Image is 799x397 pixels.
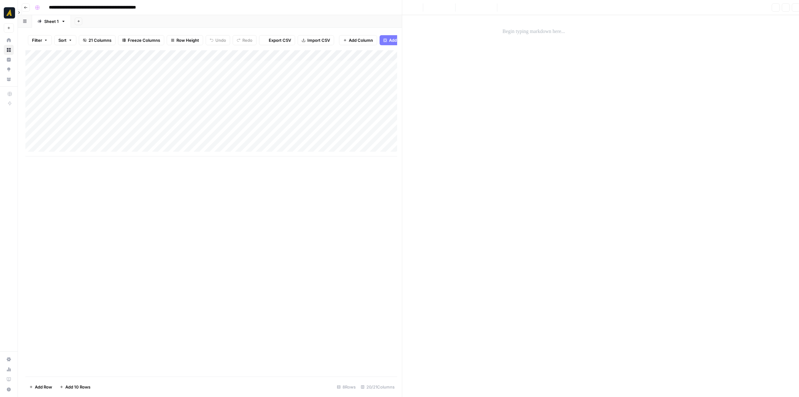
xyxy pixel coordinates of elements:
[206,35,230,45] button: Undo
[89,37,111,43] span: 21 Columns
[307,37,330,43] span: Import CSV
[4,74,14,84] a: Your Data
[339,35,377,45] button: Add Column
[334,382,358,392] div: 8 Rows
[298,35,334,45] button: Import CSV
[54,35,76,45] button: Sort
[167,35,203,45] button: Row Height
[65,384,90,390] span: Add 10 Rows
[4,45,14,55] a: Browse
[32,15,71,28] a: Sheet 1
[4,354,14,364] a: Settings
[128,37,160,43] span: Freeze Columns
[233,35,256,45] button: Redo
[35,384,52,390] span: Add Row
[25,382,56,392] button: Add Row
[4,374,14,384] a: Learning Hub
[259,35,295,45] button: Export CSV
[28,35,52,45] button: Filter
[242,37,252,43] span: Redo
[269,37,291,43] span: Export CSV
[389,37,423,43] span: Add Power Agent
[4,384,14,394] button: Help + Support
[44,18,59,24] div: Sheet 1
[4,55,14,65] a: Insights
[56,382,94,392] button: Add 10 Rows
[4,364,14,374] a: Usage
[4,5,14,21] button: Workspace: Marketers in Demand
[176,37,199,43] span: Row Height
[79,35,116,45] button: 21 Columns
[4,35,14,45] a: Home
[380,35,427,45] button: Add Power Agent
[4,7,15,19] img: Marketers in Demand Logo
[215,37,226,43] span: Undo
[58,37,67,43] span: Sort
[349,37,373,43] span: Add Column
[4,64,14,74] a: Opportunities
[358,382,397,392] div: 20/21 Columns
[118,35,164,45] button: Freeze Columns
[32,37,42,43] span: Filter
